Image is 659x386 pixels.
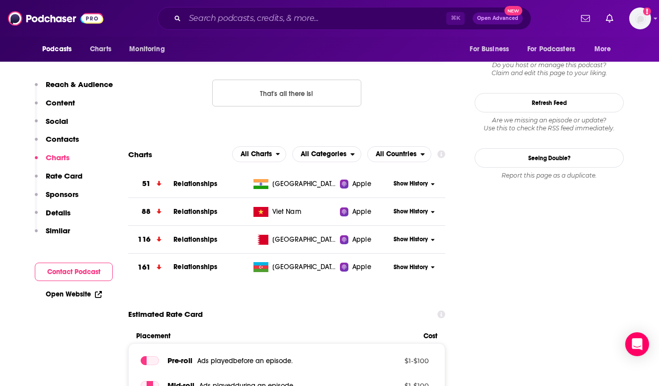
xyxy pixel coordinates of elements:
[46,208,71,217] p: Details
[629,7,651,29] img: User Profile
[167,356,192,365] span: Pre -roll
[352,262,371,272] span: Apple
[35,98,75,116] button: Content
[629,7,651,29] button: Show profile menu
[391,235,438,244] button: Show History
[629,7,651,29] span: Logged in as alignPR
[504,6,522,15] span: New
[185,10,446,26] input: Search podcasts, credits, & more...
[35,171,82,190] button: Rate Card
[446,12,465,25] span: ⌘ K
[46,98,75,107] p: Content
[173,235,217,244] a: Relationships
[272,207,301,217] span: Viet Nam
[232,146,287,162] h2: Platforms
[587,40,624,59] button: open menu
[46,226,70,235] p: Similar
[475,148,624,168] a: Seeing Double?
[367,146,431,162] button: open menu
[340,207,390,217] a: Apple
[142,206,151,217] h3: 88
[394,207,428,216] span: Show History
[301,151,346,158] span: All Categories
[158,7,531,30] div: Search podcasts, credits, & more...
[475,172,624,180] div: Report this page as a duplicate.
[394,263,428,272] span: Show History
[173,180,217,188] a: Relationships
[272,262,337,272] span: Azerbaijan
[46,153,70,162] p: Charts
[138,262,150,273] h3: 161
[212,80,361,106] button: Nothing here.
[46,290,102,298] a: Open Website
[643,7,651,15] svg: Add a profile image
[35,208,71,226] button: Details
[625,332,649,356] div: Open Intercom Messenger
[249,179,340,189] a: [GEOGRAPHIC_DATA]
[292,146,361,162] h2: Categories
[35,116,68,135] button: Social
[90,42,111,56] span: Charts
[594,42,611,56] span: More
[340,262,390,272] a: Apple
[35,153,70,171] button: Charts
[364,357,429,365] p: $ 1 - $ 100
[249,262,340,272] a: [GEOGRAPHIC_DATA]
[340,235,390,245] a: Apple
[35,80,113,98] button: Reach & Audience
[128,254,173,281] a: 161
[477,16,518,21] span: Open Advanced
[475,93,624,112] button: Refresh Feed
[83,40,117,59] a: Charts
[249,235,340,245] a: [GEOGRAPHIC_DATA]
[232,146,287,162] button: open menu
[475,61,624,69] span: Do you host or manage this podcast?
[272,179,337,189] span: India
[35,263,113,281] button: Contact Podcast
[35,190,79,208] button: Sponsors
[352,207,371,217] span: Apple
[173,207,217,216] a: Relationships
[376,151,416,158] span: All Countries
[527,42,575,56] span: For Podcasters
[35,40,84,59] button: open menu
[475,61,624,77] div: Claim and edit this page to your liking.
[197,357,293,365] span: Ads played before an episode .
[42,42,72,56] span: Podcasts
[470,42,509,56] span: For Business
[473,12,523,24] button: Open AdvancedNew
[46,171,82,181] p: Rate Card
[128,305,203,324] span: Estimated Rate Card
[129,42,165,56] span: Monitoring
[391,180,438,188] button: Show History
[577,10,594,27] a: Show notifications dropdown
[46,116,68,126] p: Social
[35,226,70,244] button: Similar
[463,40,521,59] button: open menu
[46,190,79,199] p: Sponsors
[8,9,103,28] img: Podchaser - Follow, Share and Rate Podcasts
[272,235,337,245] span: Bahrain
[46,134,79,144] p: Contacts
[46,80,113,89] p: Reach & Audience
[173,263,217,271] a: Relationships
[340,179,390,189] a: Apple
[249,207,340,217] a: Viet Nam
[352,179,371,189] span: Apple
[35,134,79,153] button: Contacts
[394,235,428,244] span: Show History
[367,146,431,162] h2: Countries
[138,234,150,245] h3: 116
[521,40,589,59] button: open menu
[423,332,437,340] span: Cost
[128,170,173,197] a: 51
[136,332,415,340] span: Placement
[142,178,151,190] h3: 51
[128,226,173,253] a: 116
[128,198,173,225] a: 88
